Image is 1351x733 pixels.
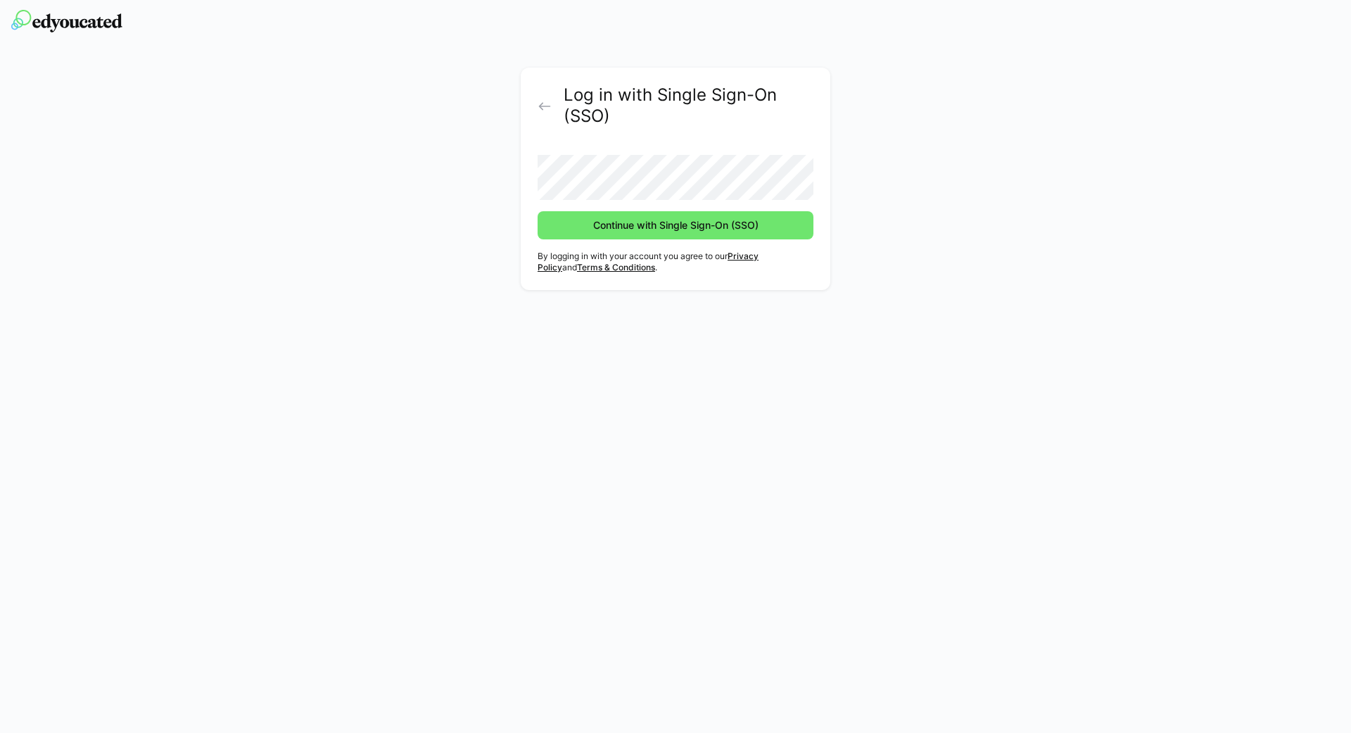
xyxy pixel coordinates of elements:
[591,218,761,232] span: Continue with Single Sign-On (SSO)
[564,84,813,127] h2: Log in with Single Sign-On (SSO)
[538,211,813,239] button: Continue with Single Sign-On (SSO)
[538,251,813,273] p: By logging in with your account you agree to our and .
[11,10,122,32] img: edyoucated
[538,251,759,272] a: Privacy Policy
[577,262,655,272] a: Terms & Conditions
